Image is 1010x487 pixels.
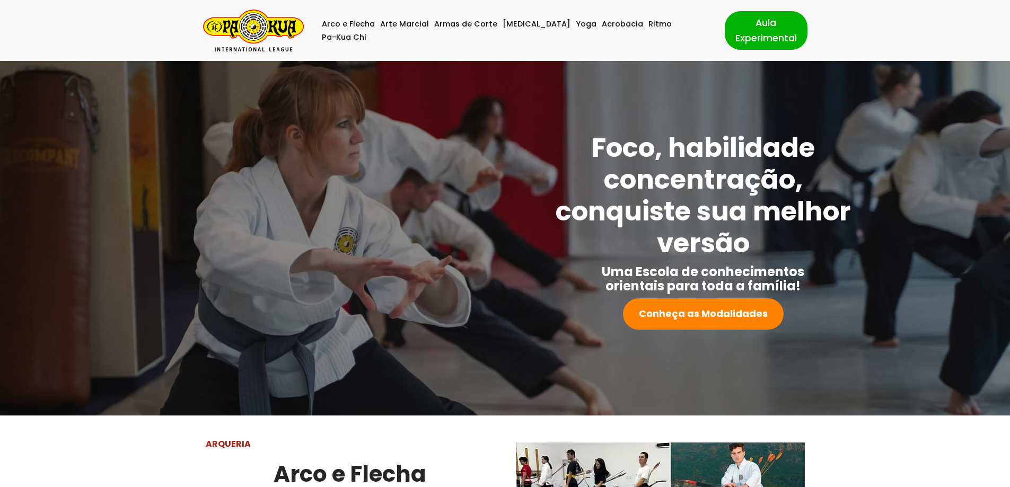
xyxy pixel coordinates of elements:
strong: Foco, habilidade concentração, conquiste sua melhor versão [556,129,851,262]
strong: Conheça as Modalidades [639,307,768,320]
a: [MEDICAL_DATA] [503,17,570,31]
a: Pa-Kua Chi [322,31,366,44]
div: Menu primário [320,17,709,44]
a: Acrobacia [602,17,643,31]
a: Arte Marcial [380,17,429,31]
strong: Uma Escola de conhecimentos orientais para toda a família! [602,263,804,295]
a: Armas de Corte [434,17,497,31]
a: Ritmo [648,17,672,31]
a: Aula Experimental [725,11,807,49]
a: Pa-Kua Brasil Uma Escola de conhecimentos orientais para toda a família. Foco, habilidade concent... [203,10,304,51]
a: Arco e Flecha [322,17,375,31]
a: Yoga [576,17,596,31]
strong: ARQUERIA [206,438,251,450]
a: Conheça as Modalidades [623,298,784,330]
